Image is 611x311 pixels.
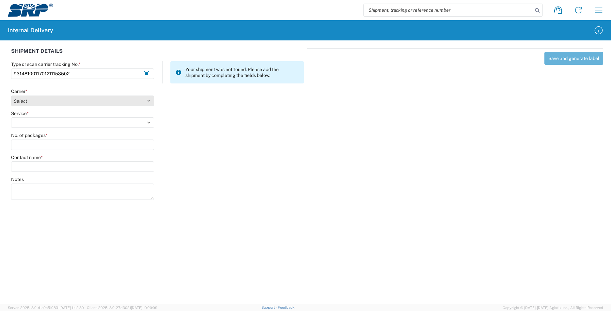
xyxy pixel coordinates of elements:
span: [DATE] 10:20:09 [131,306,157,310]
a: Feedback [278,305,294,309]
span: Copyright © [DATE]-[DATE] Agistix Inc., All Rights Reserved [503,305,603,311]
a: Support [261,305,278,309]
h2: Internal Delivery [8,26,53,34]
span: [DATE] 11:12:30 [59,306,84,310]
label: Service [11,111,29,116]
label: No. of packages [11,132,48,138]
span: Server: 2025.18.0-d1e9a510831 [8,306,84,310]
span: Client: 2025.18.0-27d3021 [87,306,157,310]
input: Shipment, tracking or reference number [364,4,533,16]
label: Carrier [11,88,27,94]
label: Contact name [11,155,43,160]
label: Type or scan carrier tracking No. [11,61,81,67]
span: Your shipment was not found. Please add the shipment by completing the fields below. [185,67,299,78]
label: Notes [11,176,24,182]
img: srp [8,4,53,17]
div: SHIPMENT DETAILS [11,48,304,61]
